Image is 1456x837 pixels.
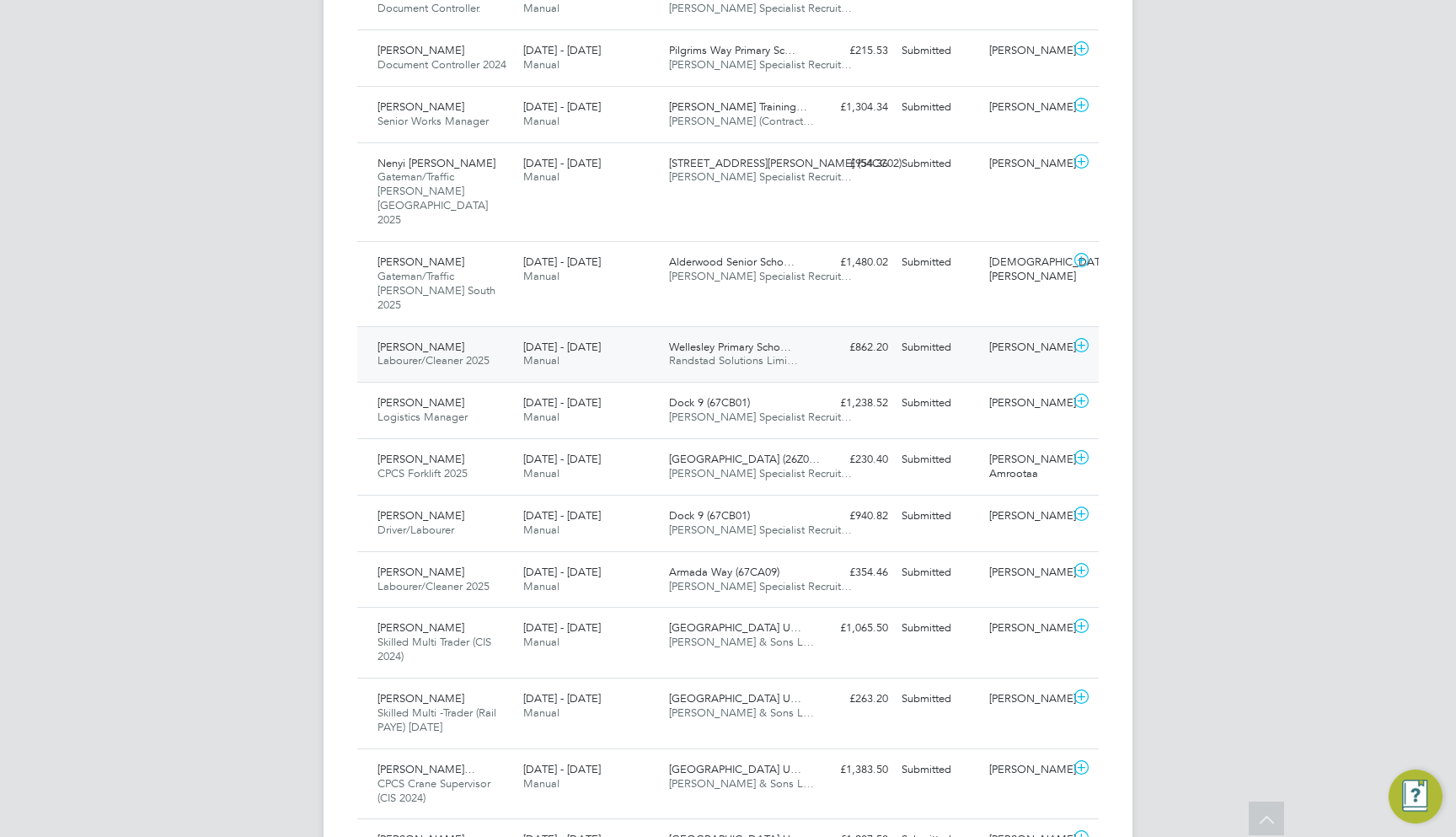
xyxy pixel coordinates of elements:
[377,340,464,354] span: [PERSON_NAME]
[807,685,895,713] div: £263.20
[377,57,506,72] span: Document Controller 2024
[523,43,601,57] span: [DATE] - [DATE]
[982,389,1070,417] div: [PERSON_NAME]
[669,706,814,720] span: [PERSON_NAME] & Sons L…
[377,269,495,312] span: Gateman/Traffic [PERSON_NAME] South 2025
[895,756,982,784] div: Submitted
[669,269,852,283] span: [PERSON_NAME] Specialist Recruit…
[982,94,1070,121] div: [PERSON_NAME]
[895,249,982,276] div: Submitted
[669,691,801,706] span: [GEOGRAPHIC_DATA] U…
[523,691,601,706] span: [DATE] - [DATE]
[807,389,895,417] div: £1,238.52
[523,114,559,128] span: Manual
[523,565,601,579] span: [DATE] - [DATE]
[377,635,491,663] span: Skilled Multi Trader (CIS 2024)
[669,114,814,128] span: [PERSON_NAME] (Contract…
[523,1,559,15] span: Manual
[982,756,1070,784] div: [PERSON_NAME]
[807,756,895,784] div: £1,383.50
[982,559,1070,587] div: [PERSON_NAME]
[523,466,559,480] span: Manual
[523,706,559,720] span: Manual
[669,579,852,593] span: [PERSON_NAME] Specialist Recruit…
[669,635,814,649] span: [PERSON_NAME] & Sons L…
[523,169,559,184] span: Manual
[982,614,1070,642] div: [PERSON_NAME]
[669,395,750,410] span: Dock 9 (67CB01)
[377,762,475,776] span: [PERSON_NAME]…
[669,565,779,579] span: Armada Way (67CA09)
[377,579,490,593] span: Labourer/Cleaner 2025
[523,340,601,354] span: [DATE] - [DATE]
[377,255,464,269] span: [PERSON_NAME]
[523,620,601,635] span: [DATE] - [DATE]
[377,99,464,114] span: [PERSON_NAME]
[895,334,982,362] div: Submitted
[377,620,464,635] span: [PERSON_NAME]
[895,559,982,587] div: Submitted
[807,559,895,587] div: £354.46
[669,620,801,635] span: [GEOGRAPHIC_DATA] U…
[669,523,852,537] span: [PERSON_NAME] Specialist Recruit…
[669,340,791,354] span: Wellesley Primary Scho…
[895,685,982,713] div: Submitted
[523,508,601,523] span: [DATE] - [DATE]
[377,353,490,368] span: Labourer/Cleaner 2025
[982,685,1070,713] div: [PERSON_NAME]
[807,37,895,65] div: £215.53
[669,776,814,791] span: [PERSON_NAME] & Sons L…
[669,410,852,424] span: [PERSON_NAME] Specialist Recruit…
[807,94,895,121] div: £1,304.34
[523,452,601,466] span: [DATE] - [DATE]
[523,255,601,269] span: [DATE] - [DATE]
[982,334,1070,362] div: [PERSON_NAME]
[669,762,801,776] span: [GEOGRAPHIC_DATA] U…
[523,395,601,410] span: [DATE] - [DATE]
[807,614,895,642] div: £1,065.50
[523,523,559,537] span: Manual
[669,508,750,523] span: Dock 9 (67CB01)
[669,452,820,466] span: [GEOGRAPHIC_DATA] (26Z0…
[377,466,468,480] span: CPCS Forklift 2025
[377,691,464,706] span: [PERSON_NAME]
[669,353,798,368] span: Randstad Solutions Limi…
[377,523,454,537] span: Driver/Labourer
[982,249,1070,291] div: [DEMOGRAPHIC_DATA][PERSON_NAME]
[377,706,496,734] span: Skilled Multi -Trader (Rail PAYE) [DATE]
[669,169,852,184] span: [PERSON_NAME] Specialist Recruit…
[377,508,464,523] span: [PERSON_NAME]
[377,114,489,128] span: Senior Works Manager
[523,269,559,283] span: Manual
[669,1,852,15] span: [PERSON_NAME] Specialist Recruit…
[895,614,982,642] div: Submitted
[895,446,982,474] div: Submitted
[982,37,1070,65] div: [PERSON_NAME]
[377,452,464,466] span: [PERSON_NAME]
[523,635,559,649] span: Manual
[669,255,795,269] span: Alderwood Senior Scho…
[523,776,559,791] span: Manual
[523,353,559,368] span: Manual
[377,395,464,410] span: [PERSON_NAME]
[669,156,902,170] span: [STREET_ADDRESS][PERSON_NAME] (54CC02)
[377,156,495,170] span: Nenyi [PERSON_NAME]
[523,579,559,593] span: Manual
[669,57,852,72] span: [PERSON_NAME] Specialist Recruit…
[807,334,895,362] div: £862.20
[807,150,895,178] div: £954.36
[377,169,488,227] span: Gateman/Traffic [PERSON_NAME] [GEOGRAPHIC_DATA] 2025
[377,565,464,579] span: [PERSON_NAME]
[523,156,601,170] span: [DATE] - [DATE]
[895,150,982,178] div: Submitted
[895,37,982,65] div: Submitted
[895,94,982,121] div: Submitted
[807,502,895,530] div: £940.82
[807,249,895,276] div: £1,480.02
[982,150,1070,178] div: [PERSON_NAME]
[377,410,468,424] span: Logistics Manager
[377,1,481,15] span: Document Controller.
[669,43,795,57] span: Pilgrims Way Primary Sc…
[982,502,1070,530] div: [PERSON_NAME]
[523,99,601,114] span: [DATE] - [DATE]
